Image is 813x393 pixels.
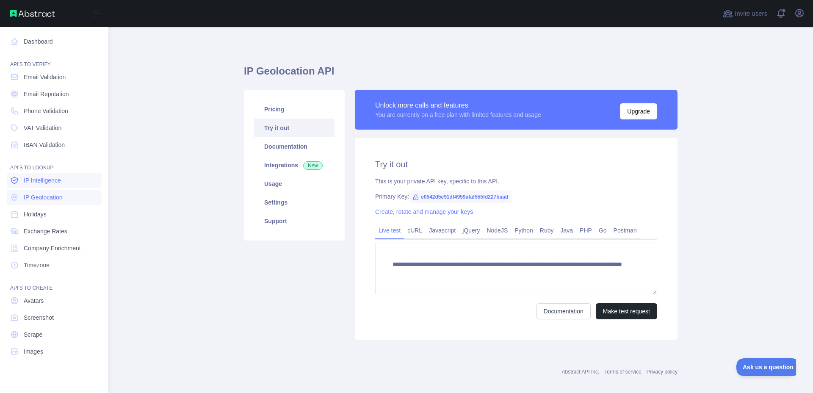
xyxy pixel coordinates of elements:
a: Pricing [254,100,335,119]
span: Company Enrichment [24,244,81,252]
a: Try it out [254,119,335,137]
span: Phone Validation [24,107,68,115]
div: Primary Key: [375,192,657,201]
a: Abstract API Inc. [562,369,600,375]
div: You are currently on a free plan with limited features and usage [375,111,541,119]
a: Terms of service [604,369,641,375]
a: IP Intelligence [7,173,102,188]
a: Email Reputation [7,86,102,102]
span: IP Intelligence [24,176,61,185]
a: Go [595,224,610,237]
button: Invite users [721,7,769,20]
button: Make test request [596,303,657,319]
a: Java [557,224,577,237]
a: Support [254,212,335,230]
a: Company Enrichment [7,241,102,256]
span: Images [24,347,43,356]
span: Screenshot [24,313,54,322]
div: API'S TO LOOKUP [7,154,102,171]
a: Ruby [536,224,557,237]
span: Invite users [735,9,767,19]
span: Holidays [24,210,47,219]
a: Javascript [426,224,459,237]
a: Settings [254,193,335,212]
div: API'S TO VERIFY [7,51,102,68]
a: Phone Validation [7,103,102,119]
span: IBAN Validation [24,141,65,149]
a: Live test [375,224,404,237]
a: VAT Validation [7,120,102,136]
a: Holidays [7,207,102,222]
span: Email Reputation [24,90,69,98]
button: Upgrade [620,103,657,119]
a: Email Validation [7,69,102,85]
a: Python [511,224,536,237]
span: Email Validation [24,73,66,81]
div: API'S TO CREATE [7,274,102,291]
h1: IP Geolocation API [244,64,677,85]
img: Abstract API [10,10,55,17]
a: Documentation [254,137,335,156]
div: This is your private API key, specific to this API. [375,177,657,185]
a: NodeJS [483,224,511,237]
a: Scrape [7,327,102,342]
span: e0542d5e91df4959afaf555fd227baad [409,191,512,203]
span: Exchange Rates [24,227,67,235]
span: Timezone [24,261,50,269]
span: IP Geolocation [24,193,63,202]
a: Exchange Rates [7,224,102,239]
a: Postman [610,224,640,237]
a: Timezone [7,257,102,273]
a: Images [7,344,102,359]
span: Avatars [24,296,44,305]
span: VAT Validation [24,124,61,132]
a: Avatars [7,293,102,308]
div: Unlock more calls and features [375,100,541,111]
a: jQuery [459,224,483,237]
a: IBAN Validation [7,137,102,152]
span: New [303,161,323,170]
a: Privacy policy [647,369,677,375]
a: cURL [404,224,426,237]
a: Usage [254,174,335,193]
a: PHP [576,224,595,237]
a: Create, rotate and manage your keys [375,208,473,215]
a: Integrations New [254,156,335,174]
a: Screenshot [7,310,102,325]
a: Dashboard [7,34,102,49]
a: Documentation [536,303,591,319]
iframe: Toggle Customer Support [736,358,796,376]
h2: Try it out [375,158,657,170]
a: IP Geolocation [7,190,102,205]
span: Scrape [24,330,42,339]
